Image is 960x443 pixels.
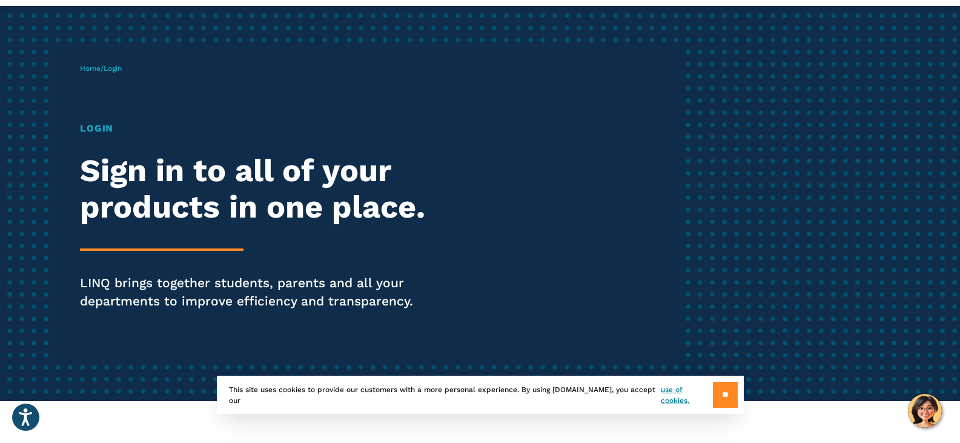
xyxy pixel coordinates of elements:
[80,274,450,310] p: LINQ brings together students, parents and all your departments to improve efficiency and transpa...
[80,64,122,73] span: /
[217,376,744,414] div: This site uses cookies to provide our customers with a more personal experience. By using [DOMAIN...
[908,394,942,428] button: Hello, have a question? Let’s chat.
[80,64,101,73] a: Home
[80,153,450,225] h2: Sign in to all of your products in one place.
[104,64,122,73] span: Login
[661,384,712,406] a: use of cookies.
[80,121,450,136] h1: Login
